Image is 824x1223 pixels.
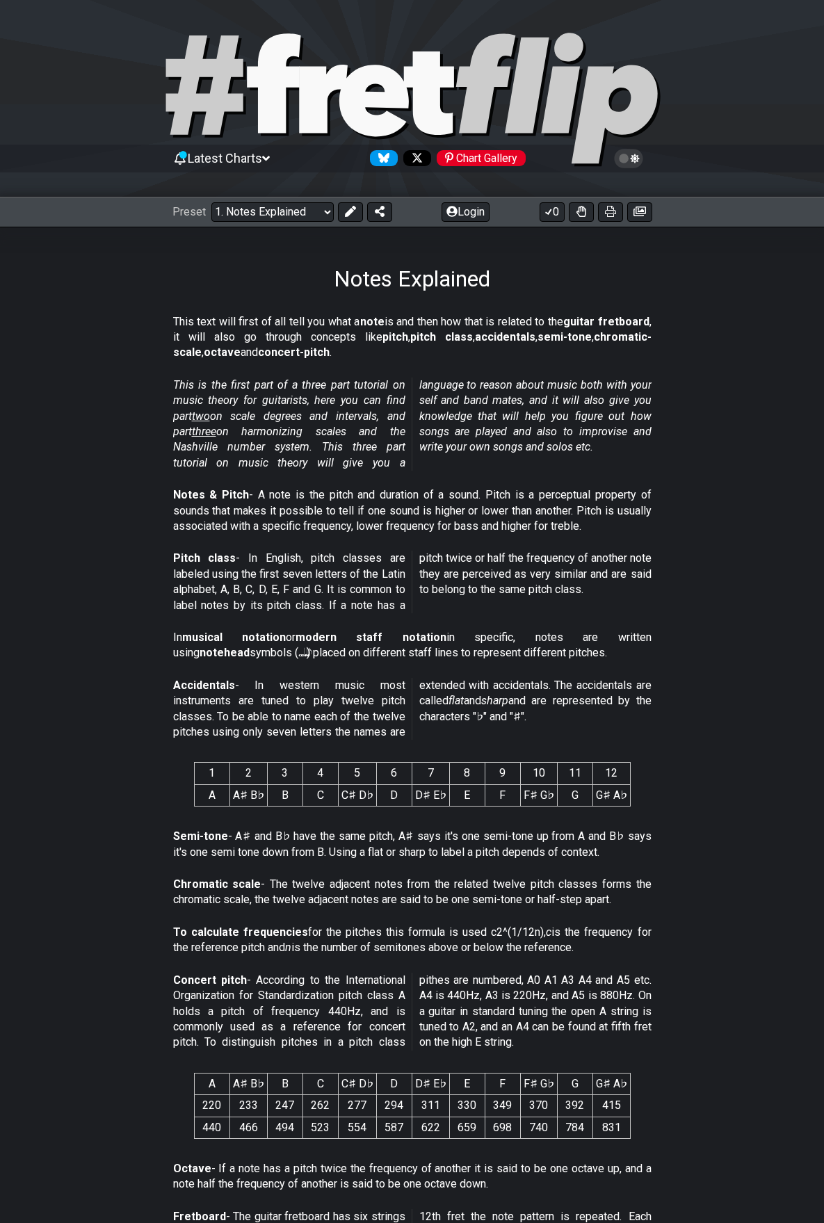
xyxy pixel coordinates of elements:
th: B [267,1073,302,1094]
button: Login [442,202,490,222]
td: 370 [520,1095,557,1117]
strong: To calculate frequencies [173,925,308,939]
th: 9 [485,763,520,784]
a: Follow #fretflip at Bluesky [364,150,398,166]
th: 12 [592,763,630,784]
th: D♯ E♭ [412,1073,449,1094]
strong: Pitch class [173,551,236,565]
td: 233 [229,1095,267,1117]
strong: Notes & Pitch [173,488,249,501]
td: 494 [267,1117,302,1138]
span: Toggle light / dark theme [621,152,637,165]
span: Preset [172,205,206,218]
td: 554 [338,1117,376,1138]
td: 831 [592,1117,630,1138]
a: Follow #fretflip at X [398,150,431,166]
th: G♯ A♭ [592,1073,630,1094]
td: 220 [194,1095,229,1117]
strong: Chromatic scale [173,877,261,891]
td: 262 [302,1095,338,1117]
td: 659 [449,1117,485,1138]
td: 392 [557,1095,592,1117]
td: 784 [557,1117,592,1138]
strong: Semi-tone [173,829,228,843]
p: - According to the International Organization for Standardization pitch class A holds a pitch of ... [173,973,652,1051]
div: Chart Gallery [437,150,526,166]
strong: Concert pitch [173,973,247,987]
em: flat [449,694,464,707]
button: 0 [540,202,565,222]
td: 698 [485,1117,520,1138]
th: A [194,1073,229,1094]
th: E [449,1073,485,1094]
th: 6 [376,763,412,784]
strong: pitch class [410,330,473,343]
select: Preset [211,202,334,222]
th: 4 [302,763,338,784]
td: 740 [520,1117,557,1138]
th: D [376,1073,412,1094]
p: - In western music most instruments are tuned to play twelve pitch classes. To be able to name ea... [173,678,652,740]
em: n [285,941,291,954]
p: - If a note has a pitch twice the frequency of another it is said to be one octave up, and a note... [173,1161,652,1192]
span: Latest Charts [188,151,262,165]
strong: octave [204,346,241,359]
th: A♯ B♭ [229,1073,267,1094]
span: two [192,410,210,423]
th: 10 [520,763,557,784]
th: 7 [412,763,449,784]
p: for the pitches this formula is used c2^(1/12n), is the frequency for the reference pitch and is ... [173,925,652,956]
strong: accidentals [475,330,535,343]
span: three [192,425,216,438]
td: F♯ G♭ [520,784,557,806]
strong: guitar fretboard [563,315,649,328]
strong: modern staff notation [296,631,446,644]
td: G♯ A♭ [592,784,630,806]
button: Share Preset [367,202,392,222]
strong: pitch [382,330,408,343]
th: 5 [338,763,376,784]
td: A [194,784,229,806]
td: 277 [338,1095,376,1117]
td: 294 [376,1095,412,1117]
button: Create image [627,202,652,222]
th: 8 [449,763,485,784]
th: F♯ G♭ [520,1073,557,1094]
td: 330 [449,1095,485,1117]
td: D♯ E♭ [412,784,449,806]
th: F [485,1073,520,1094]
td: 587 [376,1117,412,1138]
td: 440 [194,1117,229,1138]
strong: Fretboard [173,1210,226,1223]
td: A♯ B♭ [229,784,267,806]
th: 2 [229,763,267,784]
td: 622 [412,1117,449,1138]
em: c [546,925,551,939]
em: sharp [481,694,508,707]
p: In or in specific, notes are written using symbols (𝅝 𝅗𝅥 𝅘𝅥 𝅘𝅥𝅮) placed on different staff lines to r... [173,630,652,661]
td: 247 [267,1095,302,1117]
h1: Notes Explained [334,266,490,292]
button: Toggle Dexterity for all fretkits [569,202,594,222]
th: 11 [557,763,592,784]
td: D [376,784,412,806]
th: C♯ D♭ [338,1073,376,1094]
th: G [557,1073,592,1094]
strong: notehead [200,646,250,659]
strong: concert-pitch [258,346,330,359]
td: E [449,784,485,806]
p: - In English, pitch classes are labeled using the first seven letters of the Latin alphabet, A, B... [173,551,652,613]
th: 1 [194,763,229,784]
th: 3 [267,763,302,784]
td: 415 [592,1095,630,1117]
td: G [557,784,592,806]
strong: semi-tone [538,330,592,343]
p: - The twelve adjacent notes from the related twelve pitch classes forms the chromatic scale, the ... [173,877,652,908]
a: #fretflip at Pinterest [431,150,526,166]
td: 349 [485,1095,520,1117]
strong: musical notation [182,631,286,644]
button: Print [598,202,623,222]
td: C♯ D♭ [338,784,376,806]
td: 466 [229,1117,267,1138]
button: Edit Preset [338,202,363,222]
